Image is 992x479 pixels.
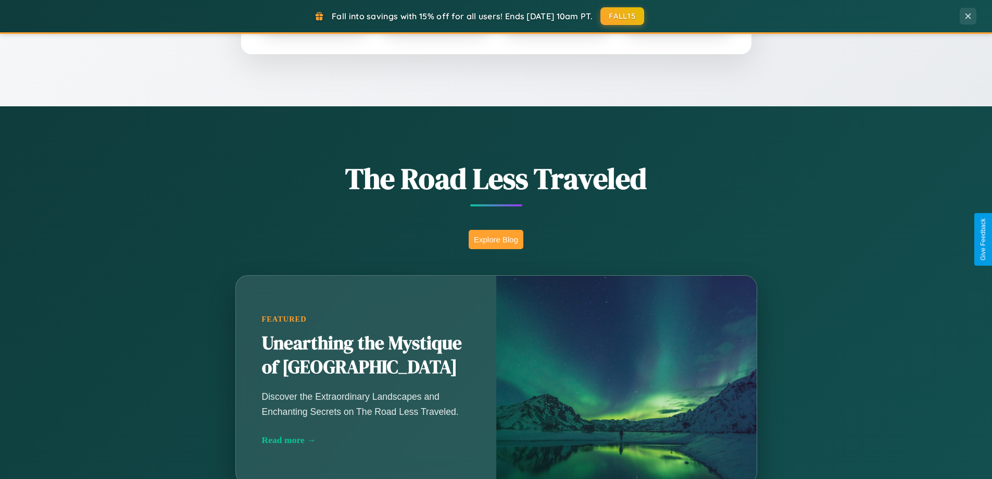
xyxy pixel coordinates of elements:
p: Discover the Extraordinary Landscapes and Enchanting Secrets on The Road Less Traveled. [262,389,470,419]
button: Explore Blog [469,230,523,249]
div: Featured [262,315,470,324]
span: Fall into savings with 15% off for all users! Ends [DATE] 10am PT. [332,11,593,21]
div: Read more → [262,435,470,446]
h1: The Road Less Traveled [184,158,809,199]
h2: Unearthing the Mystique of [GEOGRAPHIC_DATA] [262,331,470,379]
div: Give Feedback [980,218,987,261]
button: FALL15 [600,7,644,25]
